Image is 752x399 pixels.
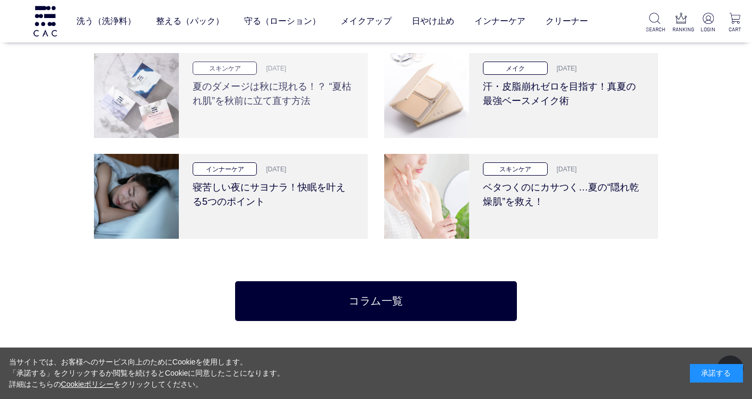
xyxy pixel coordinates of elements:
p: SEARCH [646,25,663,33]
a: ベタつくのにカサつく…夏の“隠れ乾燥肌”を救え！ スキンケア [DATE] ベタつくのにカサつく…夏の“隠れ乾燥肌”を救え！ [384,154,658,239]
a: 洗う（洗浄料） [76,6,136,36]
p: メイク [483,62,548,75]
a: CART [727,13,744,33]
h3: 汗・皮脂崩れゼロを目指す！真夏の最強ベースメイク術 [483,75,644,108]
p: [DATE] [260,64,286,73]
a: 汗・皮脂崩れゼロを目指す！真夏の最強ベースメイク術 メイク [DATE] 汗・皮脂崩れゼロを目指す！真夏の最強ベースメイク術 [384,53,658,138]
a: RANKING [672,13,689,33]
a: Cookieポリシー [61,380,114,388]
img: logo [32,6,58,36]
p: [DATE] [550,64,577,73]
p: スキンケア [483,162,548,176]
p: LOGIN [699,25,716,33]
h3: ベタつくのにカサつく…夏の“隠れ乾燥肌”を救え！ [483,176,644,209]
img: 夏のダメージは秋に現れる！？ “夏枯れ肌”を秋前に立て直す方法 [94,53,179,138]
a: SEARCH [646,13,663,33]
p: [DATE] [260,164,286,174]
a: 整える（パック） [156,6,224,36]
a: 夏のダメージは秋に現れる！？ “夏枯れ肌”を秋前に立て直す方法 スキンケア [DATE] 夏のダメージは秋に現れる！？ “夏枯れ肌”を秋前に立て直す方法 [94,53,367,138]
a: 日やけ止め [412,6,454,36]
a: インナーケア [474,6,525,36]
a: コラム一覧 [235,281,517,321]
a: クリーナー [546,6,588,36]
div: 承諾する [690,364,743,383]
p: [DATE] [550,164,577,174]
img: ベタつくのにカサつく…夏の“隠れ乾燥肌”を救え！ [384,154,469,239]
a: メイクアップ [341,6,392,36]
a: 寝苦しい夜にサヨナラ！快眠を叶える5つのポイント インナーケア [DATE] 寝苦しい夜にサヨナラ！快眠を叶える5つのポイント [94,154,367,239]
h3: 夏のダメージは秋に現れる！？ “夏枯れ肌”を秋前に立て直す方法 [193,75,354,108]
h3: 寝苦しい夜にサヨナラ！快眠を叶える5つのポイント [193,176,354,209]
img: 汗・皮脂崩れゼロを目指す！真夏の最強ベースメイク術 [384,53,469,138]
img: 寝苦しい夜にサヨナラ！快眠を叶える5つのポイント [94,154,179,239]
p: インナーケア [193,162,257,176]
div: 当サイトでは、お客様へのサービス向上のためにCookieを使用します。 「承諾する」をクリックするか閲覧を続けるとCookieに同意したことになります。 詳細はこちらの をクリックしてください。 [9,357,285,390]
p: RANKING [672,25,689,33]
p: スキンケア [193,62,257,75]
a: LOGIN [699,13,716,33]
p: CART [727,25,744,33]
a: 守る（ローション） [244,6,321,36]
